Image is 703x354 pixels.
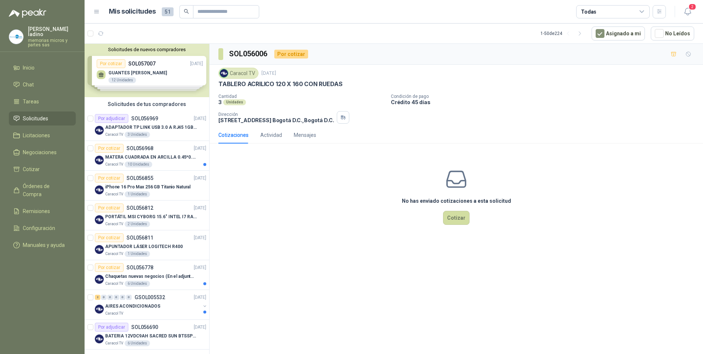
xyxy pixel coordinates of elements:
[131,325,158,330] p: SOL056690
[95,305,104,314] img: Company Logo
[105,273,197,280] p: Chaquetas nuevas negocios (En el adjunto mas informacion)
[651,26,694,40] button: No Leídos
[95,245,104,254] img: Company Logo
[23,131,50,139] span: Licitaciones
[218,131,249,139] div: Cotizaciones
[85,97,209,111] div: Solicitudes de tus compradores
[126,265,153,270] p: SOL056778
[218,99,222,105] p: 3
[105,162,123,167] p: Caracol TV
[125,281,150,287] div: 6 Unidades
[9,179,76,201] a: Órdenes de Compra
[126,146,153,151] p: SOL056968
[88,47,206,52] button: Solicitudes de nuevos compradores
[23,64,35,72] span: Inicio
[218,80,342,88] p: TABLERO ACRILICO 120 X 160 CON RUEDAS
[95,144,124,153] div: Por cotizar
[105,154,197,161] p: MATERA CUADRADA EN ARCILLA 0.45*0.45*0.40
[9,30,23,44] img: Company Logo
[194,115,206,122] p: [DATE]
[581,8,596,16] div: Todas
[95,215,104,224] img: Company Logo
[194,264,206,271] p: [DATE]
[85,171,209,201] a: Por cotizarSOL056855[DATE] Company LogoiPhone 16 Pro Max 256 GB Titanio NaturalCaracol TV1 Unidades
[9,128,76,142] a: Licitaciones
[105,251,123,257] p: Caracol TV
[681,5,694,18] button: 2
[126,205,153,210] p: SOL056812
[125,340,150,346] div: 6 Unidades
[105,191,123,197] p: Caracol TV
[162,7,174,16] span: 51
[184,9,189,14] span: search
[218,117,334,123] p: [STREET_ADDRESS] Bogotá D.C. , Bogotá D.C.
[391,99,700,105] p: Crédito 45 días
[95,114,128,123] div: Por adjudicar
[105,184,190,191] p: iPhone 16 Pro Max 256 GB Titanio Natural
[95,295,100,300] div: 2
[218,112,334,117] p: Dirección
[261,70,276,77] p: [DATE]
[125,191,150,197] div: 1 Unidades
[23,114,48,123] span: Solicitudes
[125,162,152,167] div: 10 Unidades
[194,175,206,182] p: [DATE]
[101,295,107,300] div: 0
[105,303,160,310] p: AIRES ACONDICIONADOS
[95,275,104,284] img: Company Logo
[194,324,206,331] p: [DATE]
[9,145,76,159] a: Negociaciones
[9,221,76,235] a: Configuración
[107,295,113,300] div: 0
[120,295,125,300] div: 0
[9,111,76,125] a: Solicitudes
[229,48,268,60] h3: SOL056006
[105,311,123,316] p: Caracol TV
[114,295,119,300] div: 0
[125,251,150,257] div: 1 Unidades
[95,293,208,316] a: 2 0 0 0 0 0 GSOL005532[DATE] Company LogoAIRES ACONDICIONADOSCaracol TV
[85,44,209,97] div: Solicitudes de nuevos compradoresPor cotizarSOL057007[DATE] GUANTES [PERSON_NAME]12 UnidadesPor c...
[28,26,76,37] p: [PERSON_NAME] ladino
[194,234,206,241] p: [DATE]
[95,185,104,194] img: Company Logo
[126,176,153,181] p: SOL056855
[95,323,128,332] div: Por adjudicar
[592,26,645,40] button: Asignado a mi
[95,156,104,164] img: Company Logo
[23,224,55,232] span: Configuración
[9,238,76,252] a: Manuales y ayuda
[85,230,209,260] a: Por cotizarSOL056811[DATE] Company LogoAPUNTADOR LÁSER LOGITECH R400Caracol TV1 Unidades
[85,141,209,171] a: Por cotizarSOL056968[DATE] Company LogoMATERA CUADRADA EN ARCILLA 0.45*0.45*0.40Caracol TV10 Unid...
[218,68,258,79] div: Caracol TV
[105,281,123,287] p: Caracol TV
[23,148,57,156] span: Negociaciones
[125,132,150,138] div: 3 Unidades
[9,95,76,109] a: Tareas
[402,197,511,205] h3: No has enviado cotizaciones a esta solicitud
[9,78,76,92] a: Chat
[95,233,124,242] div: Por cotizar
[294,131,316,139] div: Mensajes
[23,207,50,215] span: Remisiones
[95,203,124,212] div: Por cotizar
[126,295,132,300] div: 0
[85,201,209,230] a: Por cotizarSOL056812[DATE] Company LogoPORTÁTIL MSI CYBORG 15.6" INTEL I7 RAM 32GB - 1 TB / Nvidi...
[9,162,76,176] a: Cotizar
[105,333,197,340] p: BATERIA 12VDC9AH SACRED SUN BTSSP12-9HR
[95,334,104,343] img: Company Logo
[9,204,76,218] a: Remisiones
[105,340,123,346] p: Caracol TV
[131,116,158,121] p: SOL056969
[95,174,124,183] div: Por cotizar
[85,260,209,290] a: Por cotizarSOL056778[DATE] Company LogoChaquetas nuevas negocios (En el adjunto mas informacion)C...
[105,221,123,227] p: Caracol TV
[220,69,228,77] img: Company Logo
[274,50,308,59] div: Por cotizar
[23,98,39,106] span: Tareas
[688,3,696,10] span: 2
[23,182,69,198] span: Órdenes de Compra
[194,205,206,212] p: [DATE]
[23,241,65,249] span: Manuales y ayuda
[260,131,282,139] div: Actividad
